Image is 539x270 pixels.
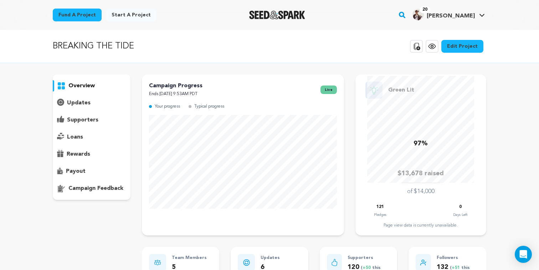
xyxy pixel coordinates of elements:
[68,82,95,90] p: overview
[407,187,435,196] p: of $14,000
[411,7,486,22] span: Katrin Y.'s Profile
[348,254,390,262] p: Supporters
[411,7,486,20] a: Katrin Y.'s Profile
[149,90,202,98] p: Ends [DATE] 9:53AM PDT
[194,103,224,111] p: Typical progress
[459,203,462,211] p: 0
[249,11,305,19] img: Seed&Spark Logo Dark Mode
[53,183,130,194] button: campaign feedback
[515,246,532,263] div: Open Intercom Messenger
[363,266,372,270] span: +50
[453,211,467,218] p: Days Left
[427,13,475,19] span: [PERSON_NAME]
[53,9,102,21] a: Fund a project
[374,211,386,218] p: Pledges
[68,184,123,193] p: campaign feedback
[53,40,134,53] p: BREAKING THE TIDE
[67,133,83,141] p: loans
[149,82,202,90] p: Campaign Progress
[67,116,98,124] p: supporters
[53,166,130,177] button: payout
[441,40,483,53] a: Edit Project
[53,114,130,126] button: supporters
[53,131,130,143] button: loans
[363,223,479,228] div: Page view data is currently unavailable.
[452,266,461,270] span: +51
[53,149,130,160] button: rewards
[66,167,86,176] p: payout
[67,99,91,107] p: updates
[320,85,337,94] span: live
[261,254,280,262] p: Updates
[412,9,475,20] div: Katrin Y.'s Profile
[53,97,130,109] button: updates
[172,254,207,262] p: Team Members
[67,150,90,159] p: rewards
[53,80,130,92] button: overview
[249,11,305,19] a: Seed&Spark Homepage
[155,103,180,111] p: Your progress
[376,203,384,211] p: 121
[414,139,428,149] p: 97%
[106,9,156,21] a: Start a project
[437,254,479,262] p: Followers
[420,6,430,13] span: 20
[412,9,424,20] img: 8e7a4971ea222b99.jpg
